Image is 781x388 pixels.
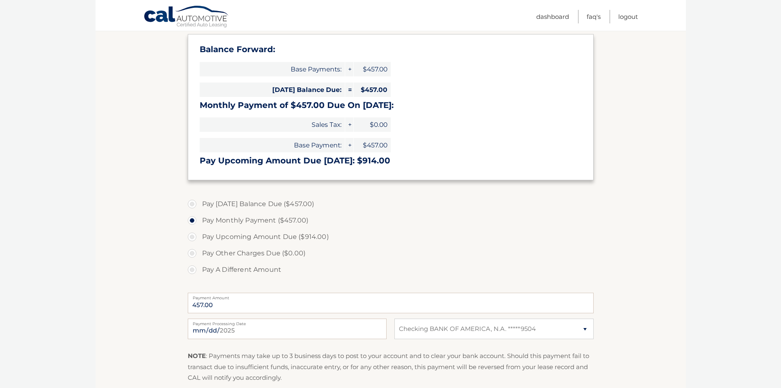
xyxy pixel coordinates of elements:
span: $457.00 [354,83,391,97]
a: Logout [618,10,638,23]
span: + [345,62,353,76]
a: Dashboard [536,10,569,23]
span: $457.00 [354,138,391,152]
span: Sales Tax: [200,117,345,132]
h3: Monthly Payment of $457.00 Due On [DATE]: [200,100,582,110]
label: Pay [DATE] Balance Due ($457.00) [188,196,594,212]
span: $457.00 [354,62,391,76]
a: Cal Automotive [143,5,230,29]
label: Payment Amount [188,293,594,299]
input: Payment Date [188,319,387,339]
span: Base Payment: [200,138,345,152]
label: Payment Processing Date [188,319,387,325]
label: Pay Upcoming Amount Due ($914.00) [188,229,594,245]
input: Payment Amount [188,293,594,313]
span: + [345,138,353,152]
label: Pay Other Charges Due ($0.00) [188,245,594,262]
a: FAQ's [587,10,601,23]
strong: NOTE [188,352,206,360]
span: Base Payments: [200,62,345,76]
span: = [345,83,353,97]
label: Pay Monthly Payment ($457.00) [188,212,594,229]
span: $0.00 [354,117,391,132]
p: : Payments may take up to 3 business days to post to your account and to clear your bank account.... [188,351,594,383]
label: Pay A Different Amount [188,262,594,278]
span: + [345,117,353,132]
h3: Pay Upcoming Amount Due [DATE]: $914.00 [200,156,582,166]
span: [DATE] Balance Due: [200,83,345,97]
h3: Balance Forward: [200,44,582,55]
